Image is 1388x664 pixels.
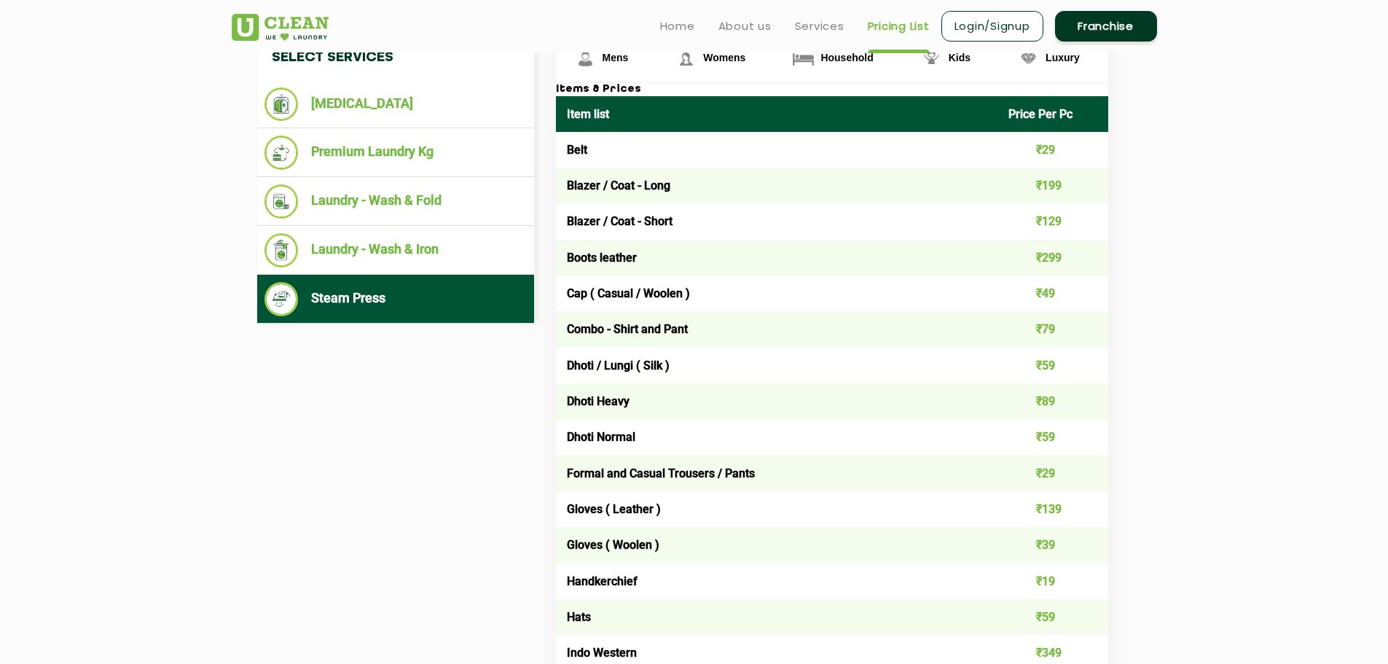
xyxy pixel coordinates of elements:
li: Laundry - Wash & Fold [264,184,527,219]
img: Dry Cleaning [264,87,299,121]
td: ₹129 [997,203,1108,239]
td: ₹199 [997,168,1108,203]
td: ₹59 [997,419,1108,455]
td: ₹79 [997,311,1108,347]
a: Services [795,17,844,35]
li: Laundry - Wash & Iron [264,233,527,267]
td: ₹59 [997,599,1108,635]
td: Handkerchief [556,563,998,598]
a: Franchise [1055,11,1157,42]
td: Blazer / Coat - Short [556,203,998,239]
td: Belt [556,132,998,168]
td: Gloves ( Woolen ) [556,527,998,563]
li: [MEDICAL_DATA] [264,87,527,121]
img: Laundry - Wash & Fold [264,184,299,219]
img: Kids [919,46,944,71]
td: Formal and Casual Trousers / Pants [556,455,998,491]
td: Blazer / Coat - Long [556,168,998,203]
span: Mens [603,52,629,63]
th: Item list [556,96,998,132]
img: Womens [673,46,699,71]
a: About us [718,17,772,35]
td: Cap ( Casual / Woolen ) [556,276,998,311]
td: ₹49 [997,276,1108,311]
td: ₹29 [997,132,1108,168]
img: Luxury [1016,46,1041,71]
span: Womens [703,52,745,63]
img: Steam Press [264,282,299,316]
a: Home [660,17,695,35]
a: Login/Signup [941,11,1043,42]
span: Household [820,52,873,63]
img: Household [791,46,816,71]
td: ₹59 [997,347,1108,383]
span: Luxury [1046,52,1080,63]
td: ₹29 [997,455,1108,491]
li: Steam Press [264,282,527,316]
td: Dhoti Heavy [556,383,998,419]
a: Pricing List [868,17,930,35]
th: Price Per Pc [997,96,1108,132]
span: Kids [949,52,971,63]
td: Gloves ( Leather ) [556,491,998,527]
h3: Items & Prices [556,83,1108,96]
img: Premium Laundry Kg [264,136,299,170]
img: Laundry - Wash & Iron [264,233,299,267]
li: Premium Laundry Kg [264,136,527,170]
td: ₹299 [997,240,1108,276]
td: Combo - Shirt and Pant [556,311,998,347]
img: UClean Laundry and Dry Cleaning [232,14,329,41]
img: Mens [573,46,598,71]
td: Dhoti / Lungi ( Silk ) [556,347,998,383]
td: Boots leather [556,240,998,276]
td: Dhoti Normal [556,419,998,455]
td: ₹139 [997,491,1108,527]
td: Hats [556,599,998,635]
h4: Select Services [257,35,534,80]
td: ₹89 [997,383,1108,419]
td: ₹19 [997,563,1108,598]
td: ₹39 [997,527,1108,563]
